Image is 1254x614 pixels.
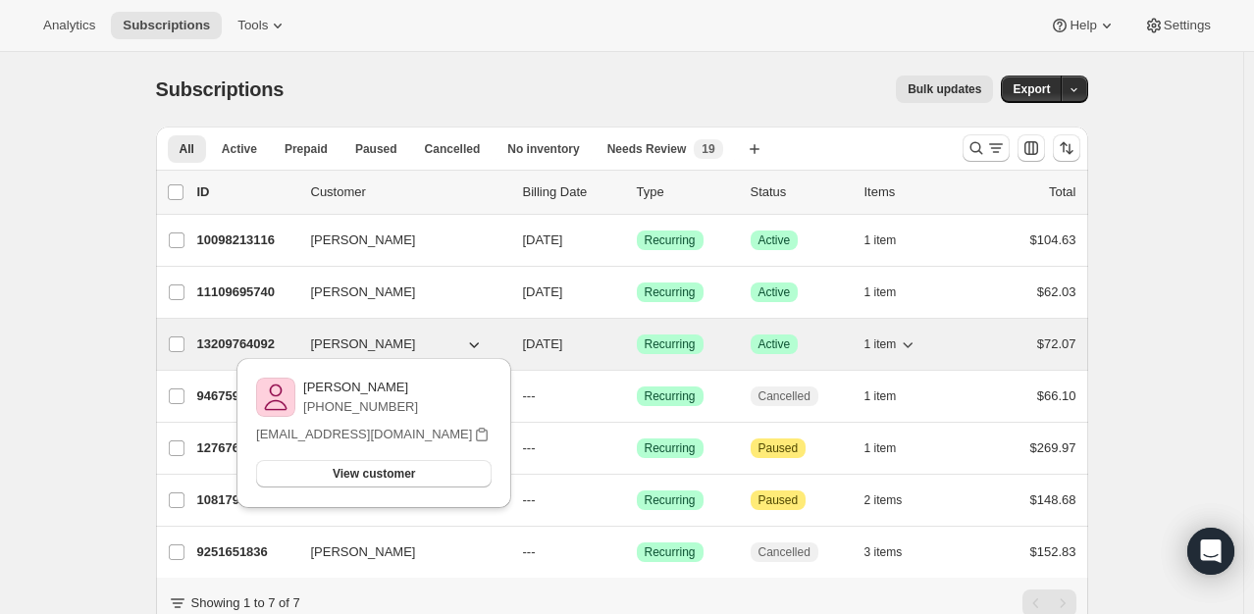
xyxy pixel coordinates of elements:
[303,378,418,397] p: [PERSON_NAME]
[1030,492,1076,507] span: $148.68
[222,141,257,157] span: Active
[607,141,687,157] span: Needs Review
[1018,134,1045,162] button: Customize table column order and visibility
[43,18,95,33] span: Analytics
[197,383,1076,410] div: 9467592956[PERSON_NAME]---SuccessRecurringCancelled1 item$66.10
[1038,12,1127,39] button: Help
[299,225,496,256] button: [PERSON_NAME]
[197,538,1076,566] div: 9251651836[PERSON_NAME]---SuccessRecurringCancelled3 items$152.83
[299,537,496,568] button: [PERSON_NAME]
[311,182,507,202] p: Customer
[299,329,496,360] button: [PERSON_NAME]
[1070,18,1096,33] span: Help
[758,544,810,560] span: Cancelled
[645,388,696,404] span: Recurring
[864,279,918,306] button: 1 item
[864,383,918,410] button: 1 item
[758,336,791,352] span: Active
[197,438,295,458] p: 12767625468
[739,135,770,163] button: Create new view
[180,141,194,157] span: All
[197,486,1076,514] div: 10817929468[PERSON_NAME]---SuccessRecurringAttentionPaused2 items$148.68
[751,182,849,202] p: Status
[197,230,295,250] p: 10098213116
[355,141,397,157] span: Paused
[1030,232,1076,247] span: $104.63
[523,336,563,351] span: [DATE]
[864,492,903,508] span: 2 items
[256,378,295,417] img: variant image
[758,388,810,404] span: Cancelled
[864,227,918,254] button: 1 item
[645,440,696,456] span: Recurring
[1030,440,1076,455] span: $269.97
[256,425,472,444] p: [EMAIL_ADDRESS][DOMAIN_NAME]
[311,542,416,562] span: [PERSON_NAME]
[303,397,418,417] p: [PHONE_NUMBER]
[1187,528,1234,575] div: Open Intercom Messenger
[197,435,1076,462] div: 12767625468[PERSON_NAME]---SuccessRecurringAttentionPaused1 item$269.97
[31,12,107,39] button: Analytics
[237,18,268,33] span: Tools
[645,492,696,508] span: Recurring
[758,284,791,300] span: Active
[156,78,285,100] span: Subscriptions
[191,593,300,613] p: Showing 1 to 7 of 7
[758,440,799,456] span: Paused
[523,284,563,299] span: [DATE]
[523,492,536,507] span: ---
[963,134,1010,162] button: Search and filter results
[758,232,791,248] span: Active
[197,386,295,406] p: 9467592956
[908,81,981,97] span: Bulk updates
[523,544,536,559] span: ---
[864,331,918,358] button: 1 item
[1013,81,1050,97] span: Export
[1053,134,1080,162] button: Sort the results
[226,12,299,39] button: Tools
[311,230,416,250] span: [PERSON_NAME]
[645,232,696,248] span: Recurring
[864,486,924,514] button: 2 items
[256,460,492,487] button: View customer
[896,76,993,103] button: Bulk updates
[523,388,536,403] span: ---
[645,284,696,300] span: Recurring
[1132,12,1223,39] button: Settings
[197,331,1076,358] div: 13209764092[PERSON_NAME][DATE]SuccessRecurringSuccessActive1 item$72.07
[1030,544,1076,559] span: $152.83
[864,538,924,566] button: 3 items
[197,182,295,202] p: ID
[197,542,295,562] p: 9251651836
[197,334,295,354] p: 13209764092
[864,182,963,202] div: Items
[197,282,295,302] p: 11109695740
[425,141,481,157] span: Cancelled
[702,141,714,157] span: 19
[864,336,897,352] span: 1 item
[123,18,210,33] span: Subscriptions
[864,435,918,462] button: 1 item
[864,440,897,456] span: 1 item
[645,544,696,560] span: Recurring
[507,141,579,157] span: No inventory
[523,440,536,455] span: ---
[1037,336,1076,351] span: $72.07
[864,232,897,248] span: 1 item
[864,544,903,560] span: 3 items
[1001,76,1062,103] button: Export
[311,282,416,302] span: [PERSON_NAME]
[1037,388,1076,403] span: $66.10
[645,336,696,352] span: Recurring
[523,182,621,202] p: Billing Date
[758,492,799,508] span: Paused
[1049,182,1075,202] p: Total
[333,466,415,482] span: View customer
[197,490,295,510] p: 10817929468
[299,277,496,308] button: [PERSON_NAME]
[1164,18,1211,33] span: Settings
[285,141,328,157] span: Prepaid
[1037,284,1076,299] span: $62.03
[637,182,735,202] div: Type
[523,232,563,247] span: [DATE]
